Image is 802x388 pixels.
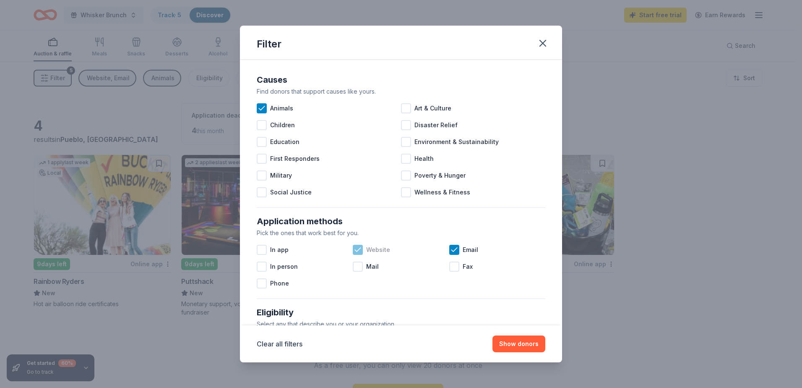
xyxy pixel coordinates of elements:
[257,339,302,349] button: Clear all filters
[257,87,545,97] div: Find donors that support causes like yours.
[257,215,545,228] div: Application methods
[414,137,499,147] span: Environment & Sustainability
[366,245,390,255] span: Website
[270,278,289,288] span: Phone
[414,170,466,181] span: Poverty & Hunger
[270,187,312,197] span: Social Justice
[257,37,281,51] div: Filter
[270,137,299,147] span: Education
[463,245,478,255] span: Email
[492,336,545,352] button: Show donors
[414,154,434,164] span: Health
[270,120,295,130] span: Children
[270,154,320,164] span: First Responders
[257,306,545,319] div: Eligibility
[366,262,379,272] span: Mail
[414,103,451,113] span: Art & Culture
[270,103,293,113] span: Animals
[270,245,289,255] span: In app
[270,262,298,272] span: In person
[257,319,545,329] div: Select any that describe you or your organization.
[414,187,470,197] span: Wellness & Fitness
[463,262,473,272] span: Fax
[257,228,545,238] div: Pick the ones that work best for you.
[270,170,292,181] span: Military
[414,120,458,130] span: Disaster Relief
[257,73,545,87] div: Causes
